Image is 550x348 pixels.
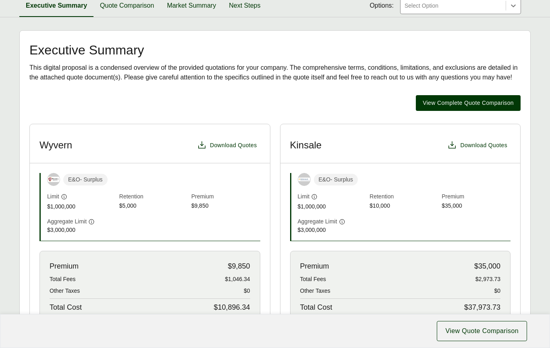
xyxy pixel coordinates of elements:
[442,202,511,211] span: $35,000
[50,261,79,272] span: Premium
[298,177,310,181] img: Kinsale
[119,202,188,211] span: $5,000
[298,202,367,211] span: $1,000,000
[29,44,521,56] h2: Executive Summary
[460,141,507,150] span: Download Quotes
[48,177,60,182] img: Wyvern Underwriters
[369,202,438,211] span: $10,000
[225,275,250,283] span: $1,046.34
[416,95,521,111] button: View Complete Quote Comparison
[464,302,500,313] span: $37,973.73
[290,139,322,151] h3: Kinsale
[244,287,250,295] span: $0
[191,192,260,202] span: Premium
[475,275,500,283] span: $2,973.73
[300,287,330,295] span: Other Taxes
[191,202,260,211] span: $9,850
[119,192,188,202] span: Retention
[298,226,367,234] span: $3,000,000
[369,192,438,202] span: Retention
[50,302,82,313] span: Total Cost
[39,139,72,151] h3: Wyvern
[442,192,511,202] span: Premium
[50,275,76,283] span: Total Fees
[423,99,514,107] span: View Complete Quote Comparison
[47,226,116,234] span: $3,000,000
[214,302,250,313] span: $10,896.34
[314,174,358,185] span: E&O - Surplus
[63,174,108,185] span: E&O - Surplus
[474,261,500,272] span: $35,000
[47,192,59,201] span: Limit
[50,287,80,295] span: Other Taxes
[47,202,116,211] span: $1,000,000
[369,1,394,10] span: Options:
[300,261,329,272] span: Premium
[300,275,326,283] span: Total Fees
[300,302,332,313] span: Total Cost
[29,63,521,82] div: This digital proposal is a condensed overview of the provided quotations for your company. The co...
[47,217,87,226] span: Aggregate Limit
[210,141,257,150] span: Download Quotes
[437,321,527,341] button: View Quote Comparison
[194,137,260,153] button: Download Quotes
[228,261,250,272] span: $9,850
[444,137,511,153] button: Download Quotes
[494,287,500,295] span: $0
[445,326,519,336] span: View Quote Comparison
[298,192,310,201] span: Limit
[298,217,337,226] span: Aggregate Limit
